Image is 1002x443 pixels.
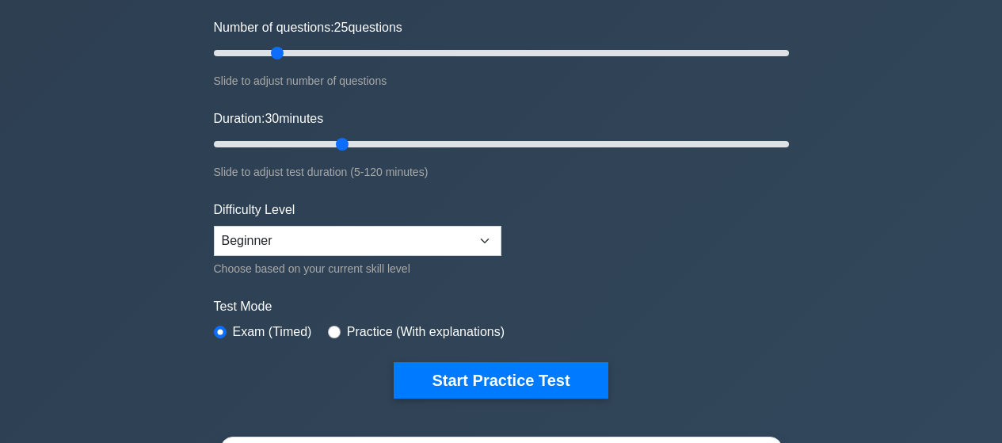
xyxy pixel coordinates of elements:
[214,162,789,181] div: Slide to adjust test duration (5-120 minutes)
[214,259,501,278] div: Choose based on your current skill level
[214,297,789,316] label: Test Mode
[233,323,312,342] label: Exam (Timed)
[334,21,349,34] span: 25
[394,362,608,399] button: Start Practice Test
[214,71,789,90] div: Slide to adjust number of questions
[265,112,279,125] span: 30
[347,323,505,342] label: Practice (With explanations)
[214,200,295,220] label: Difficulty Level
[214,18,402,37] label: Number of questions: questions
[214,109,324,128] label: Duration: minutes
